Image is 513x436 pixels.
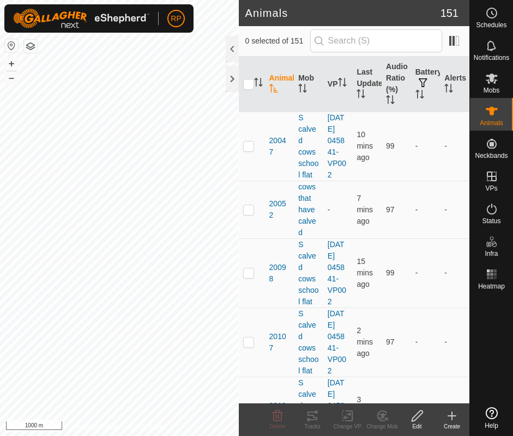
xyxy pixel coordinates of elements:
span: 99 [386,142,395,150]
span: 28 Sep 2025 at 12:28 PM [357,326,373,358]
span: Delete [270,423,286,429]
button: Map Layers [24,40,37,53]
div: Edit [400,422,434,431]
td: - [411,112,440,181]
p-sorticon: Activate to sort [269,85,278,94]
a: [DATE] 045841-VP002 [328,240,346,306]
td: - [411,308,440,377]
div: Change VP [330,422,365,431]
p-sorticon: Activate to sort [357,91,365,100]
p-sorticon: Activate to sort [386,97,395,106]
span: 20107 [269,331,290,354]
span: 20108 [269,400,290,423]
a: [DATE] 045841-VP002 [328,113,346,179]
div: S calved cows school flat [298,112,319,181]
div: Tracks [295,422,330,431]
th: Battery [411,57,440,112]
div: S calved cows school flat [298,308,319,377]
span: Status [482,218,500,224]
th: Last Updated [352,57,382,112]
input: Search (S) [310,29,442,52]
td: - [440,112,469,181]
span: 97 [386,205,395,214]
span: 28 Sep 2025 at 12:27 PM [357,395,373,427]
button: + [5,57,18,70]
span: Animals [480,120,503,126]
a: Privacy Policy [76,422,117,432]
span: 20098 [269,262,290,285]
p-sorticon: Activate to sort [338,79,347,88]
app-display-virtual-paddock-transition: - [328,205,330,214]
th: Mob [294,57,323,112]
span: Mobs [484,87,499,94]
th: Alerts [440,57,469,112]
a: Help [470,403,513,433]
span: 99 [386,268,395,277]
img: Gallagher Logo [13,9,149,28]
td: - [440,181,469,238]
td: - [411,181,440,238]
p-sorticon: Activate to sort [444,85,453,94]
span: 151 [440,5,458,21]
div: Change Mob [365,422,400,431]
h2: Animals [245,7,440,20]
td: - [440,308,469,377]
button: – [5,71,18,84]
span: 28 Sep 2025 at 12:20 PM [357,130,373,162]
p-sorticon: Activate to sort [254,79,263,88]
span: VPs [485,185,497,192]
span: RP [171,13,181,24]
th: Animal [265,57,294,112]
span: Neckbands [475,152,508,159]
span: 20047 [269,135,290,158]
td: - [411,238,440,308]
span: 20052 [269,198,290,221]
span: Heatmap [478,283,505,290]
p-sorticon: Activate to sort [298,85,307,94]
th: Audio Ratio (%) [382,57,411,112]
div: cows that have calved [298,181,319,238]
button: Reset Map [5,39,18,52]
span: 97 [386,337,395,346]
p-sorticon: Activate to sort [415,91,424,100]
span: Schedules [476,22,506,28]
div: S calved cows school flat [298,239,319,308]
span: Notifications [474,54,509,61]
a: Contact Us [130,422,162,432]
span: 28 Sep 2025 at 12:23 PM [357,194,373,225]
div: Create [434,422,469,431]
span: Help [485,422,498,429]
th: VP [323,57,353,112]
span: 0 selected of 151 [245,35,310,47]
a: [DATE] 045841-VP002 [328,309,346,375]
td: - [440,238,469,308]
span: 28 Sep 2025 at 12:15 PM [357,257,373,288]
span: Infra [485,250,498,257]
